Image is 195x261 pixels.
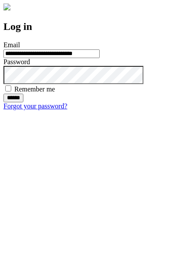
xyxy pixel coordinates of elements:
[3,41,20,49] label: Email
[3,102,67,110] a: Forgot your password?
[3,58,30,65] label: Password
[3,3,10,10] img: logo-4e3dc11c47720685a147b03b5a06dd966a58ff35d612b21f08c02c0306f2b779.png
[14,85,55,93] label: Remember me
[3,21,192,33] h2: Log in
